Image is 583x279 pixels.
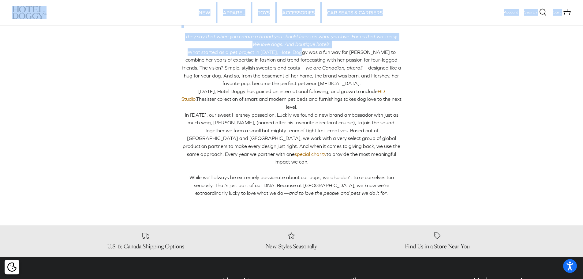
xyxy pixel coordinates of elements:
[289,190,387,196] span: and to love the people and pets we do it for
[223,243,360,250] h6: New Styles Seasonally
[184,65,401,86] span: — designed like a hug for your dog. And so, from the basement of her home, the brand was born, an...
[91,2,490,23] div: Primary navigation
[189,175,394,196] span: While we’ll always be extremely passionate about our pups, we also don’t take ourselves too serio...
[185,34,398,47] span: They say that when you create a brand you should focus on what you love. For us that was easy. We...
[204,96,402,110] span: sister collection of smart and modern pet beds and furnishings takes dog love to the next level.
[322,2,388,23] a: CAR SEATS & CARRIERS
[553,9,561,16] span: Cart
[6,262,17,273] button: Cookie policy
[277,2,320,23] a: ACCESSORIES
[524,9,547,17] a: Search
[5,260,19,274] div: Cookie policy
[369,232,506,251] a: Find Us in a Store Near You
[185,112,398,126] span: In [DATE], our sweet Hershey passed on. Luckily we found a new brand ambassador with just as much...
[181,89,385,102] span: [DATE], Hotel Doggy has gained an international following, and grown to include .
[12,6,47,19] img: hoteldoggycom
[387,190,388,196] span: .
[553,9,571,17] a: Cart
[524,9,537,16] span: Search
[217,2,251,23] a: APPAREL
[193,2,216,23] a: NEW
[77,232,214,251] a: U.S. & Canada Shipping Options
[77,243,214,250] h6: U.S. & Canada Shipping Options
[252,2,275,23] a: TOYS
[333,120,353,125] span: of course
[306,65,362,70] span: we are Canadian, afterall
[369,243,506,250] h6: Find Us in a Store Near You
[504,9,518,16] a: Account
[182,49,398,70] span: What started as a pet project in [DATE], Hotel Doggy was a fun way for [PERSON_NAME] to combine h...
[7,262,17,272] img: Cookie policy
[504,10,518,14] span: Account
[196,96,204,102] span: The
[295,151,327,157] a: special charity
